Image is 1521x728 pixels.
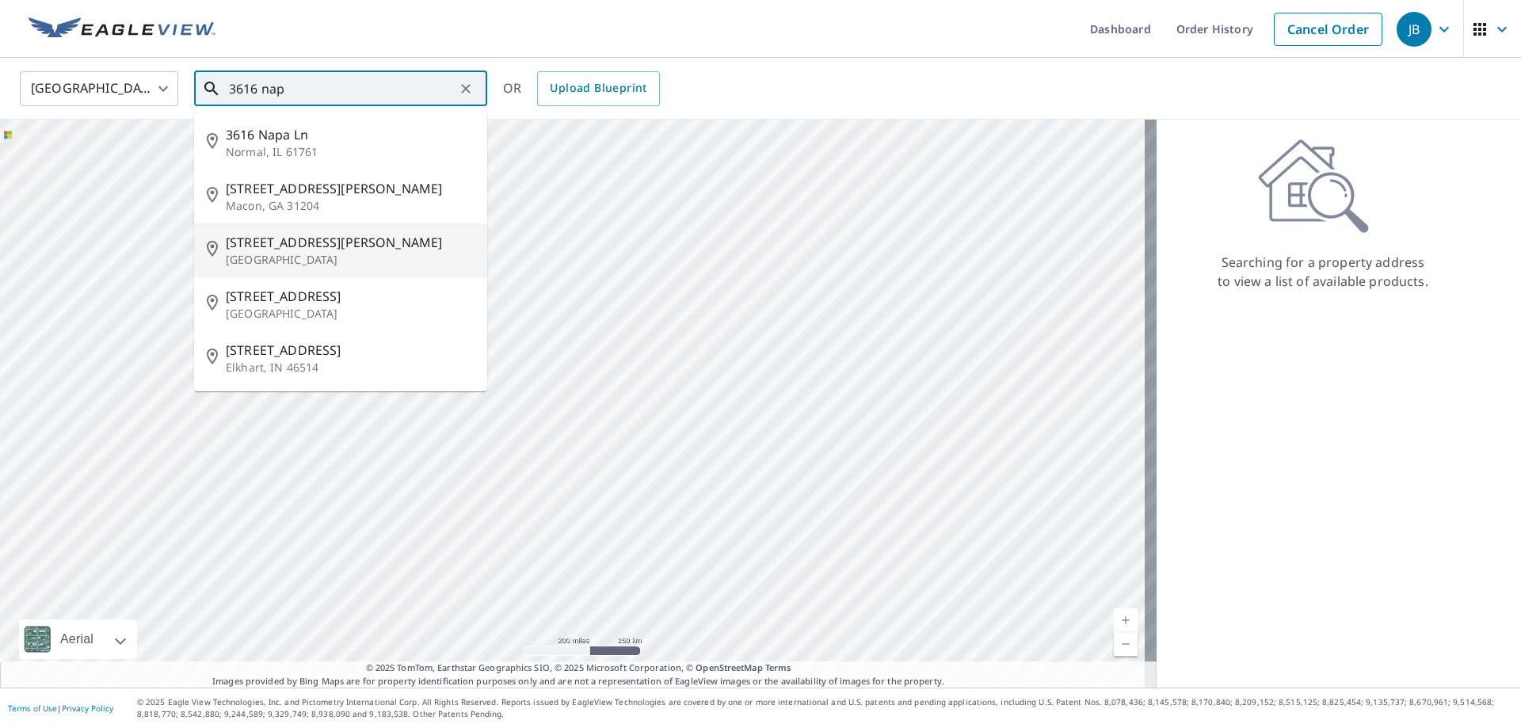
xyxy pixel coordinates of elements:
[765,661,791,673] a: Terms
[537,71,659,106] a: Upload Blueprint
[226,360,475,375] p: Elkhart, IN 46514
[226,233,475,252] span: [STREET_ADDRESS][PERSON_NAME]
[1274,13,1382,46] a: Cancel Order
[226,179,475,198] span: [STREET_ADDRESS][PERSON_NAME]
[226,341,475,360] span: [STREET_ADDRESS]
[62,703,113,714] a: Privacy Policy
[1114,632,1138,656] a: Current Level 5, Zoom Out
[226,306,475,322] p: [GEOGRAPHIC_DATA]
[55,619,98,659] div: Aerial
[19,619,137,659] div: Aerial
[696,661,762,673] a: OpenStreetMap
[226,144,475,160] p: Normal, IL 61761
[226,287,475,306] span: [STREET_ADDRESS]
[8,703,57,714] a: Terms of Use
[366,661,791,675] span: © 2025 TomTom, Earthstar Geographics SIO, © 2025 Microsoft Corporation, ©
[1397,12,1431,47] div: JB
[226,125,475,144] span: 3616 Napa Ln
[1114,608,1138,632] a: Current Level 5, Zoom In
[455,78,477,100] button: Clear
[226,252,475,268] p: [GEOGRAPHIC_DATA]
[20,67,178,111] div: [GEOGRAPHIC_DATA]
[137,696,1513,720] p: © 2025 Eagle View Technologies, Inc. and Pictometry International Corp. All Rights Reserved. Repo...
[229,67,455,111] input: Search by address or latitude-longitude
[503,71,660,106] div: OR
[29,17,215,41] img: EV Logo
[226,198,475,214] p: Macon, GA 31204
[550,78,646,98] span: Upload Blueprint
[8,703,113,713] p: |
[1217,253,1429,291] p: Searching for a property address to view a list of available products.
